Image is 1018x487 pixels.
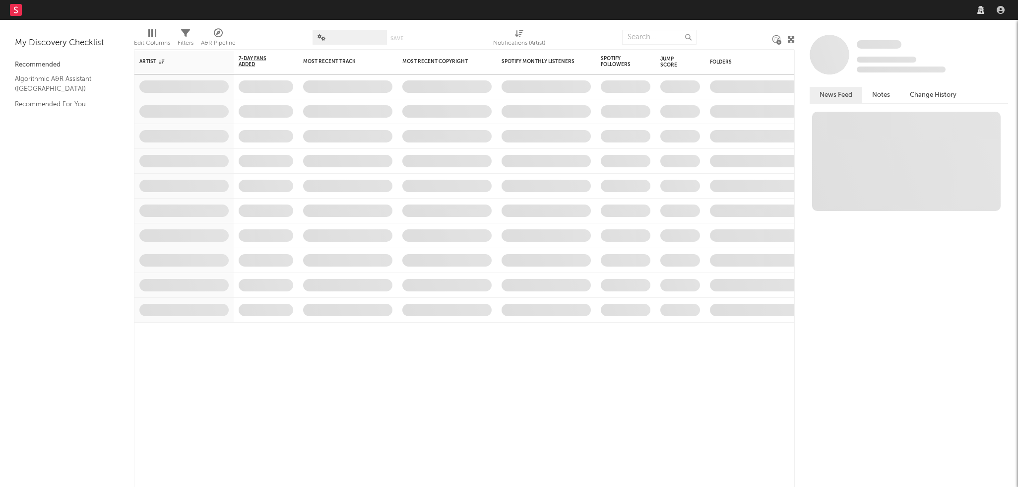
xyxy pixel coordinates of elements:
div: Jump Score [660,56,685,68]
span: 7-Day Fans Added [239,56,278,68]
div: Notifications (Artist) [493,37,545,49]
span: Some Artist [857,40,901,49]
a: Recommended For You [15,99,109,110]
div: Notifications (Artist) [493,25,545,54]
div: A&R Pipeline [201,25,236,54]
div: Filters [178,25,193,54]
div: Edit Columns [134,25,170,54]
div: Folders [710,59,784,65]
button: Save [390,36,403,41]
a: Some Artist [857,40,901,50]
div: Spotify Monthly Listeners [502,59,576,65]
a: Algorithmic A&R Assistant ([GEOGRAPHIC_DATA]) [15,73,109,94]
button: News Feed [810,87,862,103]
div: Edit Columns [134,37,170,49]
input: Search... [622,30,697,45]
div: Most Recent Track [303,59,378,65]
div: My Discovery Checklist [15,37,119,49]
div: Most Recent Copyright [402,59,477,65]
div: Artist [139,59,214,65]
div: Spotify Followers [601,56,636,68]
button: Change History [900,87,966,103]
div: Recommended [15,59,119,71]
span: 0 fans last week [857,67,946,72]
span: Tracking Since: [DATE] [857,57,916,63]
button: Notes [862,87,900,103]
div: A&R Pipeline [201,37,236,49]
div: Filters [178,37,193,49]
